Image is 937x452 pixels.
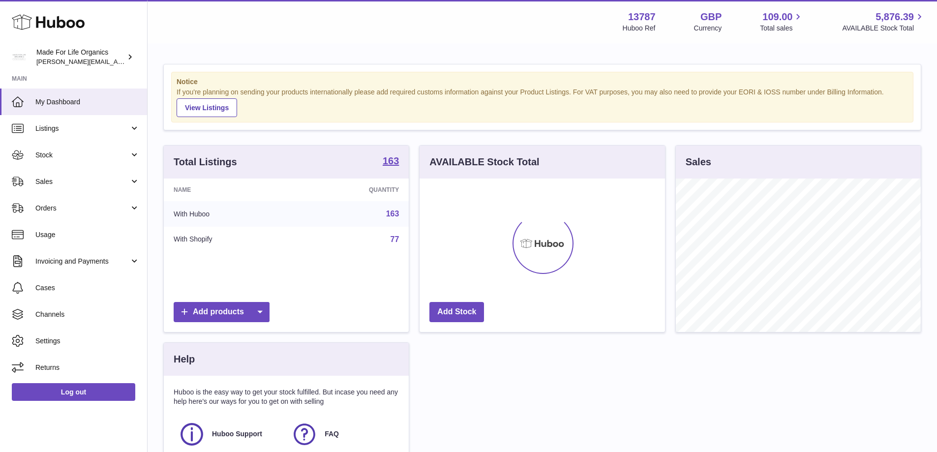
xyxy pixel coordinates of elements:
[429,302,484,322] a: Add Stock
[628,10,656,24] strong: 13787
[35,310,140,319] span: Channels
[391,235,399,243] a: 77
[177,98,237,117] a: View Listings
[164,179,296,201] th: Name
[12,383,135,401] a: Log out
[35,283,140,293] span: Cases
[762,10,792,24] span: 109.00
[876,10,914,24] span: 5,876.39
[429,155,539,169] h3: AVAILABLE Stock Total
[325,429,339,439] span: FAQ
[686,155,711,169] h3: Sales
[36,48,125,66] div: Made For Life Organics
[174,155,237,169] h3: Total Listings
[174,388,399,406] p: Huboo is the easy way to get your stock fulfilled. But incase you need any help here's our ways f...
[842,24,925,33] span: AVAILABLE Stock Total
[383,156,399,166] strong: 163
[179,421,281,448] a: Huboo Support
[174,353,195,366] h3: Help
[36,58,250,65] span: [PERSON_NAME][EMAIL_ADDRESS][PERSON_NAME][DOMAIN_NAME]
[164,201,296,227] td: With Huboo
[623,24,656,33] div: Huboo Ref
[212,429,262,439] span: Huboo Support
[174,302,270,322] a: Add products
[35,257,129,266] span: Invoicing and Payments
[35,97,140,107] span: My Dashboard
[700,10,722,24] strong: GBP
[35,363,140,372] span: Returns
[35,204,129,213] span: Orders
[694,24,722,33] div: Currency
[35,151,129,160] span: Stock
[383,156,399,168] a: 163
[386,210,399,218] a: 163
[35,124,129,133] span: Listings
[35,336,140,346] span: Settings
[177,88,908,117] div: If you're planning on sending your products internationally please add required customs informati...
[296,179,409,201] th: Quantity
[760,10,804,33] a: 109.00 Total sales
[177,77,908,87] strong: Notice
[35,230,140,240] span: Usage
[164,227,296,252] td: With Shopify
[291,421,394,448] a: FAQ
[12,50,27,64] img: geoff.winwood@madeforlifeorganics.com
[35,177,129,186] span: Sales
[842,10,925,33] a: 5,876.39 AVAILABLE Stock Total
[760,24,804,33] span: Total sales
